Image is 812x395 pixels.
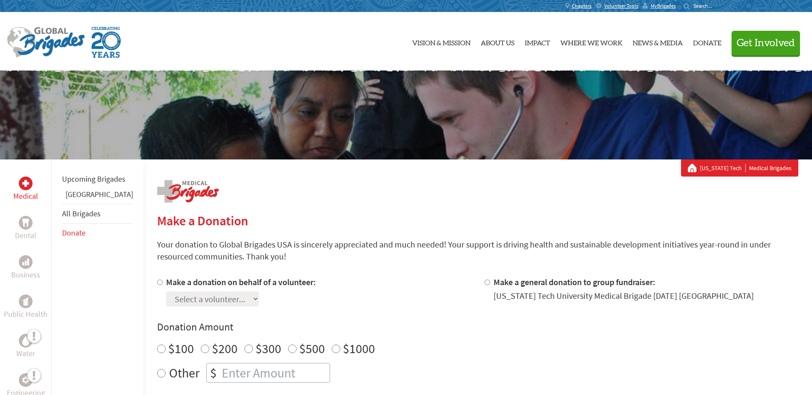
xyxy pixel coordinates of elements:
[688,164,791,172] div: Medical Brigades
[62,189,133,204] li: Ghana
[737,38,795,48] span: Get Involved
[15,230,36,242] p: Dental
[560,19,622,64] a: Where We Work
[157,320,798,334] h4: Donation Amount
[157,180,219,203] img: logo-medical.png
[19,334,33,348] div: Water
[22,259,29,265] img: Business
[62,170,133,189] li: Upcoming Brigades
[62,228,86,238] a: Donate
[166,277,316,287] label: Make a donation on behalf of a volunteer:
[22,218,29,227] img: Dental
[62,209,101,218] a: All Brigades
[19,255,33,269] div: Business
[7,27,85,58] img: Global Brigades Logo
[604,3,638,9] span: Volunteer Tools
[22,297,29,306] img: Public Health
[16,348,35,360] p: Water
[299,340,325,357] label: $500
[4,308,48,320] p: Public Health
[700,164,746,172] a: [US_STATE] Tech
[157,213,798,228] h2: Make a Donation
[651,3,676,9] span: MyBrigades
[525,19,550,64] a: Impact
[4,295,48,320] a: Public HealthPublic Health
[168,340,194,357] label: $100
[62,224,133,242] li: Donate
[732,31,800,55] button: Get Involved
[494,290,754,302] div: [US_STATE] Tech University Medical Brigade [DATE] [GEOGRAPHIC_DATA]
[169,363,199,383] label: Other
[343,340,375,357] label: $1000
[22,180,29,187] img: Medical
[256,340,281,357] label: $300
[693,3,718,9] input: Search...
[207,363,220,382] div: $
[16,334,35,360] a: WaterWater
[633,19,683,64] a: News & Media
[11,269,40,281] p: Business
[15,216,36,242] a: DentalDental
[19,177,33,190] div: Medical
[481,19,515,64] a: About Us
[220,363,330,382] input: Enter Amount
[494,277,655,287] label: Make a general donation to group fundraiser:
[92,27,121,58] img: Global Brigades Celebrating 20 Years
[62,204,133,224] li: All Brigades
[572,3,592,9] span: Chapters
[157,239,798,262] p: Your donation to Global Brigades USA is sincerely appreciated and much needed! Your support is dr...
[13,177,38,202] a: MedicalMedical
[19,373,33,387] div: Engineering
[212,340,238,357] label: $200
[13,190,38,202] p: Medical
[62,174,125,184] a: Upcoming Brigades
[22,336,29,345] img: Water
[19,295,33,308] div: Public Health
[693,19,721,64] a: Donate
[19,216,33,230] div: Dental
[11,255,40,281] a: BusinessBusiness
[412,19,470,64] a: Vision & Mission
[22,377,29,383] img: Engineering
[65,189,133,199] a: [GEOGRAPHIC_DATA]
